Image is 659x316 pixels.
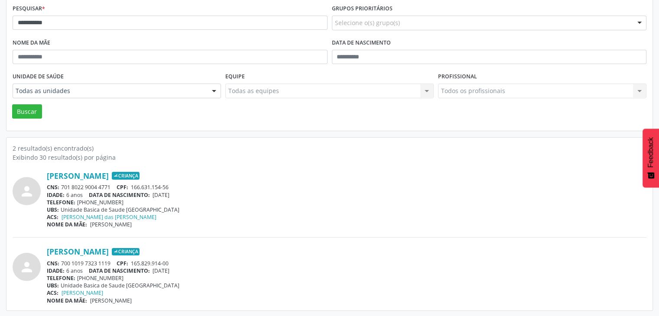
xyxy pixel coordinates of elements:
span: [DATE] [153,191,169,199]
span: 165.829.914-00 [131,260,169,267]
div: Unidade Basica de Saude [GEOGRAPHIC_DATA] [47,282,646,289]
span: UBS: [47,206,59,213]
span: DATA DE NASCIMENTO: [89,267,150,274]
label: Profissional [438,70,477,84]
span: TELEFONE: [47,199,75,206]
span: 166.631.154-56 [131,184,169,191]
span: Feedback [647,137,655,168]
div: 2 resultado(s) encontrado(s) [13,144,646,153]
span: [DATE] [153,267,169,274]
span: DATA DE NASCIMENTO: [89,191,150,199]
div: 6 anos [47,267,646,274]
span: NOME DA MÃE: [47,297,87,304]
a: [PERSON_NAME] [47,171,109,181]
div: Exibindo 30 resultado(s) por página [13,153,646,162]
a: [PERSON_NAME] [62,289,103,297]
div: 701 8022 9004 4771 [47,184,646,191]
span: Todas as unidades [16,87,203,95]
span: CPF: [117,184,128,191]
span: [PERSON_NAME] [90,221,132,228]
label: Grupos prioritários [332,2,393,16]
label: Data de nascimento [332,36,391,50]
button: Feedback - Mostrar pesquisa [643,129,659,187]
span: UBS: [47,282,59,289]
div: Unidade Basica de Saude [GEOGRAPHIC_DATA] [47,206,646,213]
label: Unidade de saúde [13,70,64,84]
button: Buscar [12,104,42,119]
span: Criança [112,172,140,180]
div: [PHONE_NUMBER] [47,199,646,206]
span: [PERSON_NAME] [90,297,132,304]
a: [PERSON_NAME] [47,247,109,256]
span: IDADE: [47,191,65,199]
div: 6 anos [47,191,646,199]
span: Criança [112,248,140,256]
span: ACS: [47,213,58,221]
span: NOME DA MÃE: [47,221,87,228]
span: CPF: [117,260,128,267]
label: Equipe [225,70,245,84]
label: Nome da mãe [13,36,50,50]
span: CNS: [47,260,59,267]
i: person [19,184,35,199]
label: Pesquisar [13,2,45,16]
i: person [19,259,35,275]
span: Selecione o(s) grupo(s) [335,18,400,27]
span: TELEFONE: [47,274,75,282]
span: IDADE: [47,267,65,274]
div: [PHONE_NUMBER] [47,274,646,282]
div: 700 1019 7323 1119 [47,260,646,267]
span: CNS: [47,184,59,191]
a: [PERSON_NAME] das [PERSON_NAME] [62,213,156,221]
span: ACS: [47,289,58,297]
